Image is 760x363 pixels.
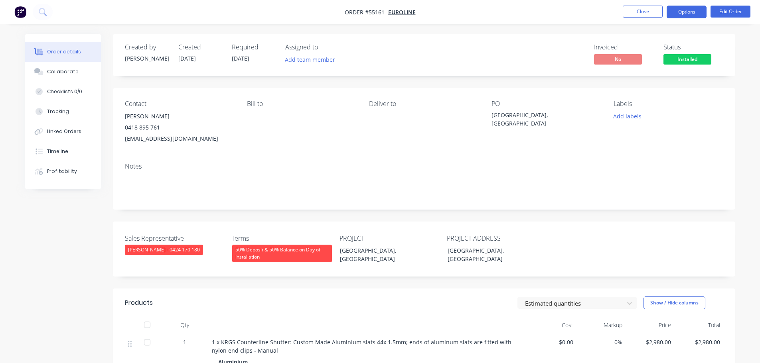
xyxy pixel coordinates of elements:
button: Show / Hide columns [644,296,705,309]
span: Order #55161 - [345,8,388,16]
div: Markup [576,317,626,333]
div: Qty [161,317,209,333]
div: PO [492,100,601,108]
div: Products [125,298,153,308]
div: Contact [125,100,234,108]
div: Checklists 0/0 [47,88,82,95]
div: Created [178,43,222,51]
span: $2,980.00 [677,338,720,346]
span: [DATE] [232,55,249,62]
div: [GEOGRAPHIC_DATA], [GEOGRAPHIC_DATA] [492,111,591,128]
span: No [594,54,642,64]
span: 0% [580,338,622,346]
label: Sales Representative [125,233,225,243]
div: Deliver to [369,100,478,108]
button: Options [667,6,707,18]
div: Total [674,317,723,333]
div: 0418 895 761 [125,122,234,133]
div: Price [626,317,675,333]
div: Labels [614,100,723,108]
button: Collaborate [25,62,101,82]
img: Factory [14,6,26,18]
div: Assigned to [285,43,365,51]
button: Timeline [25,141,101,161]
button: Add team member [285,54,340,65]
label: PROJECT [340,233,439,243]
span: Installed [663,54,711,64]
div: Cost [528,317,577,333]
span: $0.00 [531,338,574,346]
label: Terms [232,233,332,243]
div: Collaborate [47,68,79,75]
div: Timeline [47,148,68,155]
div: [GEOGRAPHIC_DATA], [GEOGRAPHIC_DATA] [334,245,433,265]
div: Created by [125,43,169,51]
div: [PERSON_NAME] [125,111,234,122]
div: [PERSON_NAME] [125,54,169,63]
span: 1 [183,338,186,346]
div: Status [663,43,723,51]
label: PROJECT ADDRESS [447,233,547,243]
button: Checklists 0/0 [25,82,101,102]
div: [GEOGRAPHIC_DATA], [GEOGRAPHIC_DATA] [441,245,541,265]
span: $2,980.00 [629,338,671,346]
div: Invoiced [594,43,654,51]
div: Order details [47,48,81,55]
span: 1 x KRGS Counterline Shutter: Custom Made Aluminium slats 44x 1.5mm; ends of aluminum slats are f... [212,338,513,354]
a: Euroline [388,8,416,16]
div: Linked Orders [47,128,81,135]
button: Installed [663,54,711,66]
div: [EMAIL_ADDRESS][DOMAIN_NAME] [125,133,234,144]
button: Order details [25,42,101,62]
button: Add team member [280,54,339,65]
button: Add labels [609,111,646,122]
div: Profitability [47,168,77,175]
div: Tracking [47,108,69,115]
div: Bill to [247,100,356,108]
span: [DATE] [178,55,196,62]
button: Tracking [25,102,101,122]
div: Notes [125,163,723,170]
div: Required [232,43,276,51]
button: Linked Orders [25,122,101,141]
button: Close [623,6,663,18]
div: [PERSON_NAME]0418 895 761[EMAIL_ADDRESS][DOMAIN_NAME] [125,111,234,144]
button: Edit Order [711,6,750,18]
button: Profitability [25,161,101,181]
div: 50% Deposit & 50% Balance on Day of Installation [232,245,332,262]
div: [PERSON_NAME] - 0424 170 180 [125,245,203,255]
